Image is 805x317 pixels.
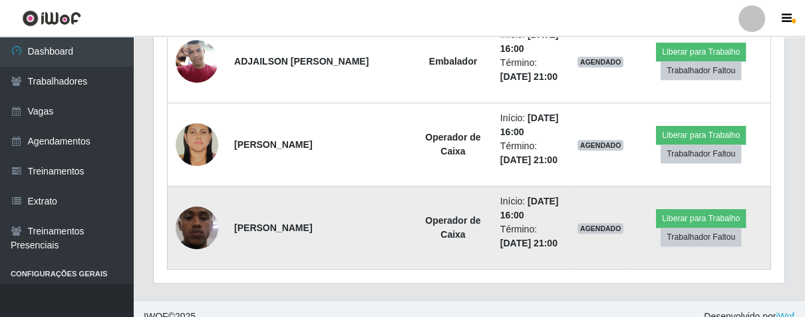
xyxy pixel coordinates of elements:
time: [DATE] 16:00 [500,196,559,220]
li: Início: [500,28,562,56]
button: Liberar para Trabalho [656,209,746,228]
li: Início: [500,111,562,139]
span: AGENDADO [577,140,624,151]
strong: Operador de Caixa [425,132,480,157]
li: Término: [500,56,562,84]
strong: Operador de Caixa [425,215,480,240]
button: Liberar para Trabalho [656,43,746,61]
li: Término: [500,222,562,250]
time: [DATE] 21:00 [500,155,558,165]
button: Trabalhador Faltou [661,228,741,246]
span: AGENDADO [577,57,624,67]
li: Início: [500,194,562,222]
button: Trabalhador Faltou [661,145,741,163]
strong: ADJAILSON [PERSON_NAME] [234,56,369,67]
time: [DATE] 21:00 [500,71,558,82]
img: 1693145473232.jpeg [176,113,218,176]
button: Liberar para Trabalho [656,126,746,145]
img: 1758130358368.jpeg [176,33,218,89]
img: 1747855826240.jpeg [176,180,218,275]
button: Trabalhador Faltou [661,61,741,80]
img: CoreUI Logo [22,10,81,27]
time: [DATE] 16:00 [500,113,559,137]
strong: [PERSON_NAME] [234,222,312,233]
strong: [PERSON_NAME] [234,139,312,150]
li: Término: [500,139,562,167]
strong: Embalador [429,56,477,67]
time: [DATE] 21:00 [500,238,558,248]
span: AGENDADO [577,223,624,234]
